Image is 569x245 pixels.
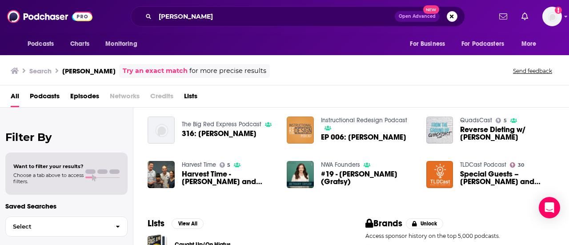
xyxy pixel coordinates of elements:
[28,38,54,50] span: Podcasts
[321,170,416,185] span: #19 - [PERSON_NAME] (Gratsy)
[172,218,204,229] button: View All
[504,119,507,123] span: 5
[460,126,555,141] span: Reverse Dieting w/ [PERSON_NAME]
[496,9,511,24] a: Show notifications dropdown
[555,7,562,14] svg: Add a profile image
[227,163,230,167] span: 5
[105,38,137,50] span: Monitoring
[184,89,197,107] a: Lists
[182,161,216,169] a: Harvest Time
[542,7,562,26] img: User Profile
[321,170,416,185] a: #19 - Bethany Taylor (Gratsy)
[131,6,465,27] div: Search podcasts, credits, & more...
[148,218,164,229] h2: Lists
[6,224,108,229] span: Select
[148,116,175,144] img: 316: Bethany Taylor
[5,217,128,237] button: Select
[64,36,95,52] a: Charts
[189,66,266,76] span: for more precise results
[460,161,506,169] a: TLDCast Podcast
[426,116,453,144] img: Reverse Dieting w/ Bethany Taylor
[13,172,84,185] span: Choose a tab above to access filters.
[510,162,524,168] a: 30
[460,116,492,124] a: QuadsCast
[287,161,314,188] img: #19 - Bethany Taylor (Gratsy)
[365,233,555,239] p: Access sponsor history on the top 5,000 podcasts.
[321,133,406,141] a: EP 006: Bethany Taylor
[456,36,517,52] button: open menu
[423,5,439,14] span: New
[410,38,445,50] span: For Business
[123,66,188,76] a: Try an exact match
[30,89,60,107] a: Podcasts
[148,218,204,229] a: ListsView All
[99,36,148,52] button: open menu
[11,89,19,107] a: All
[182,120,261,128] a: The Big Red Express Podcast
[182,170,276,185] span: Harvest Time - [PERSON_NAME] and [PERSON_NAME]
[542,7,562,26] button: Show profile menu
[220,162,231,168] a: 5
[426,161,453,188] img: Special Guests – Bethany Taylor and Kristin Anthony Talk Impostor Phenomenon
[70,38,89,50] span: Charts
[395,11,440,22] button: Open AdvancedNew
[518,9,532,24] a: Show notifications dropdown
[21,36,65,52] button: open menu
[5,131,128,144] h2: Filter By
[515,36,548,52] button: open menu
[29,67,52,75] h3: Search
[404,36,456,52] button: open menu
[321,161,360,169] a: NWA Founders
[5,202,128,210] p: Saved Searches
[13,163,84,169] span: Want to filter your results?
[460,170,555,185] a: Special Guests – Bethany Taylor and Kristin Anthony Talk Impostor Phenomenon
[287,116,314,144] img: EP 006: Bethany Taylor
[70,89,99,107] a: Episodes
[155,9,395,24] input: Search podcasts, credits, & more...
[539,197,560,218] div: Open Intercom Messenger
[521,38,537,50] span: More
[510,67,555,75] button: Send feedback
[321,133,406,141] span: EP 006: [PERSON_NAME]
[150,89,173,107] span: Credits
[182,130,256,137] span: 316: [PERSON_NAME]
[148,161,175,188] img: Harvest Time - Josh and Bethany Taylor
[496,118,507,123] a: 5
[365,218,402,229] h2: Brands
[110,89,140,107] span: Networks
[460,126,555,141] a: Reverse Dieting w/ Bethany Taylor
[399,14,436,19] span: Open Advanced
[460,170,555,185] span: Special Guests – [PERSON_NAME] and [PERSON_NAME] Talk Impostor Phenomenon
[7,8,92,25] img: Podchaser - Follow, Share and Rate Podcasts
[406,218,444,229] button: Unlock
[542,7,562,26] span: Logged in as sierra.swanson
[321,116,407,124] a: Instructional Redesign Podcast
[182,130,256,137] a: 316: Bethany Taylor
[518,163,524,167] span: 30
[62,67,116,75] h3: [PERSON_NAME]
[182,170,276,185] a: Harvest Time - Josh and Bethany Taylor
[461,38,504,50] span: For Podcasters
